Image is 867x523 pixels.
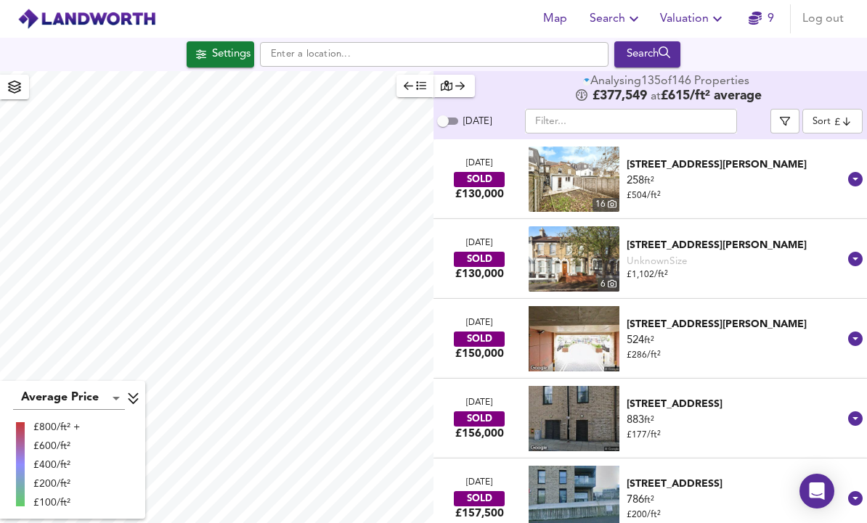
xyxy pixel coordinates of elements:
div: [STREET_ADDRESS][PERSON_NAME] [627,238,844,252]
div: of Propert ies [583,75,752,89]
span: 786 [627,495,644,506]
span: ft² [644,176,654,186]
span: ft² [644,416,654,425]
div: [DATE] [466,397,492,409]
a: property thumbnail 6 [529,226,619,292]
button: Settings [187,41,254,67]
img: logo [17,8,156,30]
div: Open Intercom Messenger [799,474,834,508]
button: Map [532,4,578,33]
div: £157,500 [455,506,504,521]
img: property thumbnail [529,147,619,212]
div: [DATE] [466,157,492,170]
div: Unknown Size [627,255,688,268]
span: 524 [627,335,644,346]
span: 146 [672,75,691,89]
input: Filter... [525,109,737,133]
div: [DATE] [466,477,492,489]
svg: Show Details [847,250,864,268]
div: £130,000 [455,267,504,281]
div: Settings [212,45,251,64]
img: streetview [529,386,619,451]
a: property thumbnail 16 [529,147,619,212]
span: £ 615 / ft² average [661,90,762,102]
span: at [651,91,661,102]
button: Search [614,41,680,67]
span: Search [590,9,643,29]
span: £ 200 [627,511,661,519]
span: / ft² [647,191,661,200]
div: £150,000 [455,347,504,361]
svg: Show Details [847,330,864,347]
div: [DATE] [466,237,492,250]
span: / ft² [654,270,668,279]
div: SOLD [454,252,505,267]
div: Sort [802,109,863,133]
button: Search [584,4,648,33]
span: / ft² [647,510,661,519]
svg: Show Details [847,490,864,507]
div: £156,000 [455,427,504,441]
div: Average Price [13,387,125,410]
span: 258 [627,176,644,186]
div: £130,000 [455,187,504,202]
span: £ 177 [627,431,661,440]
div: SOLD [454,172,505,187]
img: property thumbnail [529,226,619,292]
span: 883 [627,415,644,426]
a: 9 [749,9,774,29]
div: [DATE]SOLD£150,000 [STREET_ADDRESS][PERSON_NAME]524ft²£286/ft² [433,299,867,379]
div: SOLD [454,331,505,347]
button: Log out [797,4,850,33]
div: SOLD [454,491,505,506]
div: 16 [593,198,619,212]
div: [STREET_ADDRESS][PERSON_NAME] [627,317,844,331]
div: [STREET_ADDRESS] [627,477,844,491]
img: streetview [529,306,619,371]
div: Click to configure Search Settings [187,41,254,67]
div: [DATE]SOLD£130,000 property thumbnail 16 [STREET_ADDRESS][PERSON_NAME]258ft²£504/ft² [433,139,867,219]
div: 6 [598,278,619,292]
div: Sort [813,115,831,128]
div: [DATE] [466,317,492,329]
div: Analysing [590,75,641,89]
span: [DATE] [463,117,492,126]
span: £ 377,549 [593,89,647,104]
button: Valuation [654,4,732,33]
div: [STREET_ADDRESS] [627,397,844,411]
div: £600/ft² [33,439,80,453]
span: £ 286 [627,351,661,360]
span: Map [537,9,572,29]
div: [DATE]SOLD£156,000 [STREET_ADDRESS]883ft²£177/ft² [433,379,867,458]
div: Run Your Search [614,41,680,67]
span: Log out [802,9,844,29]
button: 9 [738,4,784,33]
span: ft² [644,495,654,505]
span: / ft² [647,350,661,360]
span: ft² [644,336,654,345]
svg: Show Details [847,410,864,427]
div: £200/ft² [33,477,80,491]
div: [DATE]SOLD£130,000 property thumbnail 6 [STREET_ADDRESS][PERSON_NAME]UnknownSize£1,102/ft² [433,219,867,299]
input: Enter a location... [260,42,608,67]
span: £ 504 [627,192,661,200]
span: Valuation [660,9,726,29]
span: / ft² [647,430,661,440]
div: SOLD [454,411,505,427]
div: £100/ft² [33,495,80,510]
span: £ 1,102 [627,271,668,279]
div: £800/ft² + [33,420,80,435]
div: [STREET_ADDRESS][PERSON_NAME] [627,157,844,172]
span: 135 [641,75,661,89]
div: Search [618,45,677,64]
svg: Show Details [847,170,864,188]
div: £400/ft² [33,458,80,472]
